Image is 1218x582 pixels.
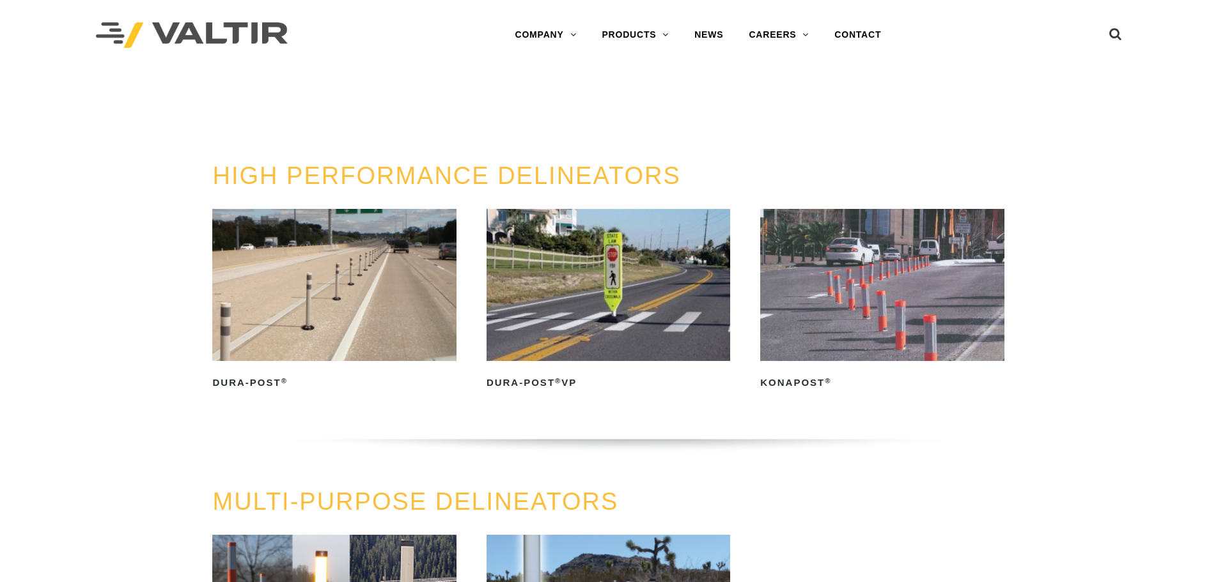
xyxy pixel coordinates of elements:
[760,372,1004,393] h2: KonaPost
[281,377,288,385] sup: ®
[487,209,730,393] a: Dura-Post®VP
[825,377,831,385] sup: ®
[212,488,618,515] a: MULTI-PURPOSE DELINEATORS
[212,372,456,393] h2: Dura-Post
[736,22,822,48] a: CAREERS
[96,22,288,49] img: Valtir
[212,209,456,393] a: Dura-Post®
[822,22,894,48] a: CONTACT
[502,22,589,48] a: COMPANY
[589,22,682,48] a: PRODUCTS
[555,377,561,385] sup: ®
[760,209,1004,393] a: KonaPost®
[212,162,680,189] a: HIGH PERFORMANCE DELINEATORS
[682,22,736,48] a: NEWS
[487,372,730,393] h2: Dura-Post VP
